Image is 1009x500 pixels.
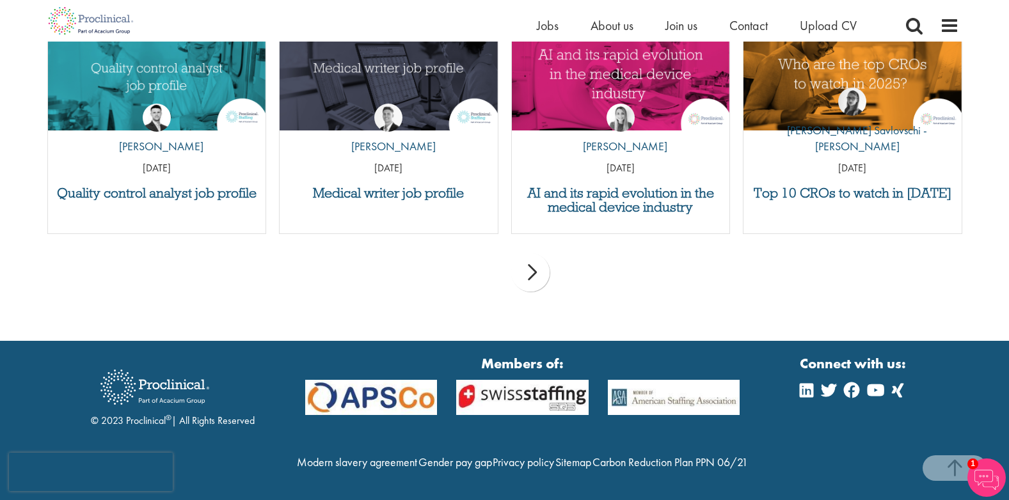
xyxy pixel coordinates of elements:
a: George Watson [PERSON_NAME] [342,104,436,161]
a: Join us [665,17,697,34]
p: [PERSON_NAME] [109,138,203,155]
img: quality control analyst job profile [48,17,266,130]
p: [PERSON_NAME] [342,138,436,155]
a: Medical writer job profile [286,186,491,200]
a: Theodora Savlovschi - Wicks [PERSON_NAME] Savlovschi - [PERSON_NAME] [743,88,962,161]
a: Contact [729,17,768,34]
a: Link to a post [48,17,266,130]
img: APSCo [296,380,447,415]
img: Joshua Godden [143,104,171,132]
p: [PERSON_NAME] Savlovschi - [PERSON_NAME] [743,122,962,155]
a: Modern slavery agreement [297,455,417,469]
a: About us [591,17,633,34]
img: AI and Its Impact on the Medical Device Industry | Proclinical [512,17,730,130]
a: Sitemap [555,455,591,469]
a: Joshua Godden [PERSON_NAME] [109,104,203,161]
strong: Members of: [305,354,740,373]
a: Gender pay gap [418,455,492,469]
p: [PERSON_NAME] [573,138,667,155]
p: [DATE] [512,161,730,176]
img: Chatbot [967,458,1006,497]
img: APSCo [447,380,598,415]
img: Hannah Burke [607,104,635,132]
p: [DATE] [280,161,498,176]
img: Medical writer job profile [280,17,498,130]
a: Link to a post [280,17,498,130]
a: AI and its rapid evolution in the medical device industry [518,186,724,214]
a: Upload CV [800,17,857,34]
a: Top 10 CROs to watch in [DATE] [750,186,955,200]
p: [DATE] [48,161,266,176]
iframe: reCAPTCHA [9,453,173,491]
sup: ® [166,412,171,423]
img: Proclinical Recruitment [91,361,219,414]
a: Privacy policy [493,455,554,469]
img: APSCo [598,380,750,415]
div: next [511,253,550,292]
p: [DATE] [743,161,962,176]
img: Theodora Savlovschi - Wicks [838,88,866,116]
img: George Watson [374,104,402,132]
a: Hannah Burke [PERSON_NAME] [573,104,667,161]
a: Jobs [537,17,559,34]
a: Carbon Reduction Plan PPN 06/21 [592,455,748,469]
a: Quality control analyst job profile [54,186,260,200]
span: 1 [967,458,978,469]
a: Link to a post [512,17,730,130]
div: © 2023 Proclinical | All Rights Reserved [91,360,255,428]
strong: Connect with us: [800,354,909,373]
